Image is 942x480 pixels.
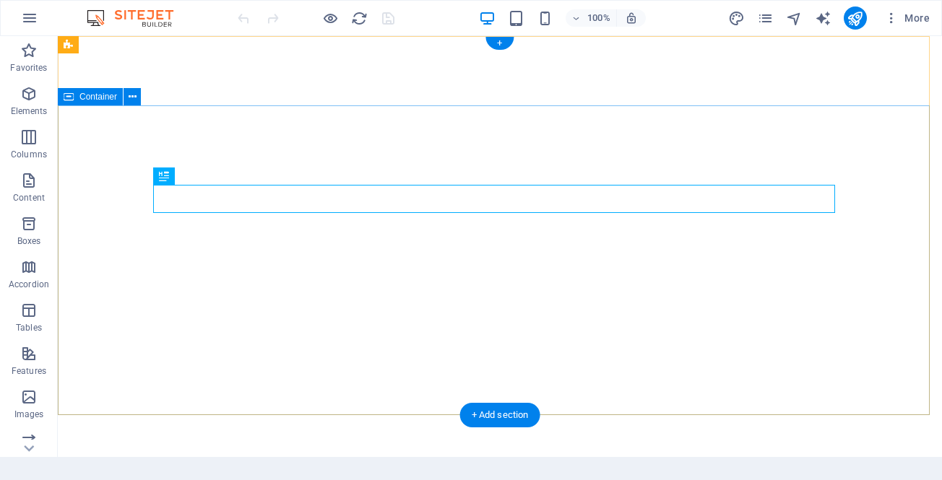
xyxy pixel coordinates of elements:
[757,9,774,27] button: pages
[9,279,49,290] p: Accordion
[83,9,191,27] img: Editor Logo
[587,9,610,27] h6: 100%
[321,9,339,27] button: Click here to leave preview mode and continue editing
[11,105,48,117] p: Elements
[14,409,44,420] p: Images
[16,322,42,333] p: Tables
[786,9,803,27] button: navigator
[728,9,746,27] button: design
[12,365,46,377] p: Features
[786,10,803,27] i: Navigator
[844,6,867,30] button: publish
[728,10,745,27] i: Design (Ctrl+Alt+Y)
[815,9,832,27] button: text_generator
[10,62,47,74] p: Favorites
[11,149,47,160] p: Columns
[351,10,368,27] i: Reload page
[566,9,617,27] button: 100%
[17,235,41,247] p: Boxes
[79,92,117,101] span: Container
[625,12,638,25] i: On resize automatically adjust zoom level to fit chosen device.
[485,37,514,50] div: +
[13,192,45,204] p: Content
[884,11,930,25] span: More
[460,403,540,427] div: + Add section
[757,10,774,27] i: Pages (Ctrl+Alt+S)
[350,9,368,27] button: reload
[847,10,863,27] i: Publish
[815,10,831,27] i: AI Writer
[878,6,935,30] button: More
